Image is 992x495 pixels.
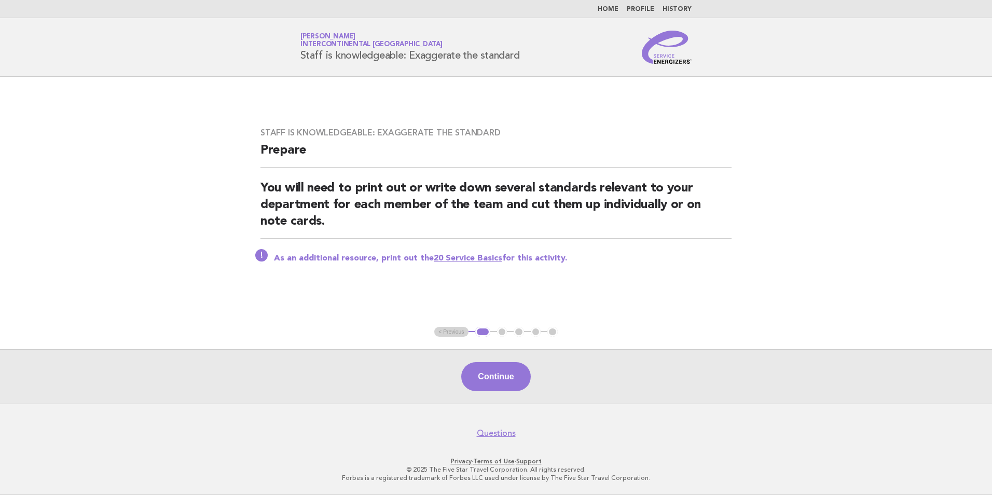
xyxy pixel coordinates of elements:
a: Profile [627,6,654,12]
h1: Staff is knowledgeable: Exaggerate the standard [300,34,519,61]
a: Questions [477,428,516,438]
a: Support [516,458,542,465]
img: Service Energizers [642,31,692,64]
a: Home [598,6,618,12]
button: 1 [475,327,490,337]
a: Privacy [451,458,472,465]
h2: You will need to print out or write down several standards relevant to your department for each m... [260,180,732,239]
h3: Staff is knowledgeable: Exaggerate the standard [260,128,732,138]
p: · · [178,457,814,465]
a: Terms of Use [473,458,515,465]
p: © 2025 The Five Star Travel Corporation. All rights reserved. [178,465,814,474]
h2: Prepare [260,142,732,168]
a: [PERSON_NAME]InterContinental [GEOGRAPHIC_DATA] [300,33,443,48]
p: Forbes is a registered trademark of Forbes LLC used under license by The Five Star Travel Corpora... [178,474,814,482]
span: InterContinental [GEOGRAPHIC_DATA] [300,42,443,48]
button: Continue [461,362,530,391]
p: As an additional resource, print out the for this activity. [274,253,732,264]
a: History [663,6,692,12]
a: 20 Service Basics [434,254,502,263]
